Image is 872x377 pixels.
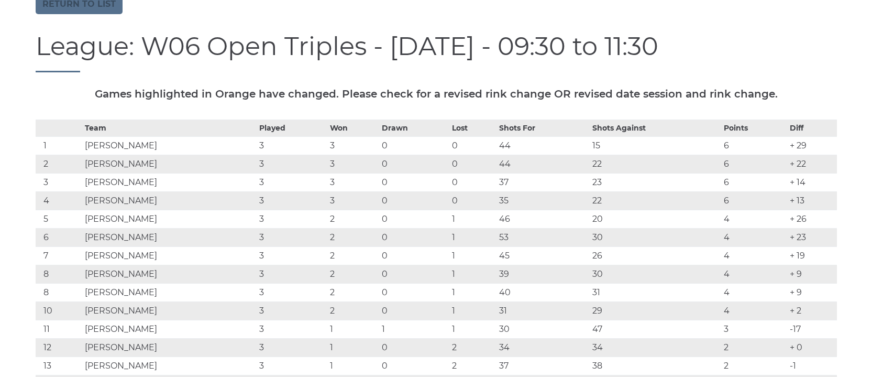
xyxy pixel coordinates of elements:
td: 1 [449,228,496,246]
td: + 23 [787,228,836,246]
td: 2 [327,265,379,283]
td: [PERSON_NAME] [82,301,257,320]
td: 22 [590,155,722,173]
td: [PERSON_NAME] [82,191,257,210]
td: 3 [721,320,787,338]
td: 3 [36,173,83,191]
td: 0 [379,301,450,320]
td: 47 [590,320,722,338]
td: 3 [257,155,327,173]
td: + 22 [787,155,836,173]
td: 1 [449,210,496,228]
td: + 13 [787,191,836,210]
td: 2 [721,338,787,357]
td: 0 [379,155,450,173]
td: 38 [590,357,722,375]
td: 2 [327,228,379,246]
td: [PERSON_NAME] [82,265,257,283]
td: 2 [36,155,83,173]
th: Diff [787,120,836,136]
td: 3 [327,191,379,210]
td: + 2 [787,301,836,320]
td: 15 [590,136,722,155]
td: 30 [590,265,722,283]
td: 3 [257,246,327,265]
h1: League: W06 Open Triples - [DATE] - 09:30 to 11:30 [36,33,837,72]
td: 4 [721,265,787,283]
td: [PERSON_NAME] [82,210,257,228]
td: 4 [721,301,787,320]
td: 3 [257,210,327,228]
td: 6 [721,173,787,191]
td: 37 [496,357,589,375]
td: [PERSON_NAME] [82,283,257,301]
td: 0 [449,191,496,210]
td: -1 [787,357,836,375]
td: 2 [327,301,379,320]
td: 0 [379,136,450,155]
th: Won [327,120,379,136]
td: 30 [496,320,589,338]
td: 1 [449,320,496,338]
td: 22 [590,191,722,210]
td: 1 [449,301,496,320]
th: Played [257,120,327,136]
td: 23 [590,173,722,191]
td: + 19 [787,246,836,265]
td: 1 [327,338,379,357]
td: 2 [327,210,379,228]
td: [PERSON_NAME] [82,246,257,265]
td: 34 [496,338,589,357]
td: 0 [379,228,450,246]
td: 3 [257,173,327,191]
td: 45 [496,246,589,265]
td: 3 [257,228,327,246]
td: 2 [327,246,379,265]
td: 0 [379,210,450,228]
td: 1 [379,320,450,338]
td: 6 [721,191,787,210]
td: 0 [379,338,450,357]
td: 13 [36,357,83,375]
td: 3 [257,191,327,210]
th: Shots Against [590,120,722,136]
td: 30 [590,228,722,246]
td: 2 [721,357,787,375]
td: 6 [721,136,787,155]
h5: Games highlighted in Orange have changed. Please check for a revised rink change OR revised date ... [36,88,837,100]
td: 3 [257,357,327,375]
td: 20 [590,210,722,228]
td: 2 [449,357,496,375]
td: 8 [36,283,83,301]
td: 0 [379,191,450,210]
td: 46 [496,210,589,228]
td: 1 [449,283,496,301]
td: 7 [36,246,83,265]
th: Drawn [379,120,450,136]
td: -17 [787,320,836,338]
td: [PERSON_NAME] [82,357,257,375]
th: Points [721,120,787,136]
td: 0 [449,155,496,173]
th: Lost [449,120,496,136]
td: 26 [590,246,722,265]
td: + 9 [787,283,836,301]
td: 1 [449,265,496,283]
td: 10 [36,301,83,320]
td: 6 [721,155,787,173]
td: 31 [496,301,589,320]
td: 40 [496,283,589,301]
td: 5 [36,210,83,228]
td: 4 [721,246,787,265]
td: [PERSON_NAME] [82,320,257,338]
td: 4 [721,210,787,228]
td: 3 [327,173,379,191]
td: 4 [36,191,83,210]
td: 6 [36,228,83,246]
td: 1 [327,357,379,375]
td: 39 [496,265,589,283]
td: 1 [327,320,379,338]
td: 44 [496,136,589,155]
td: 4 [721,228,787,246]
td: [PERSON_NAME] [82,173,257,191]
